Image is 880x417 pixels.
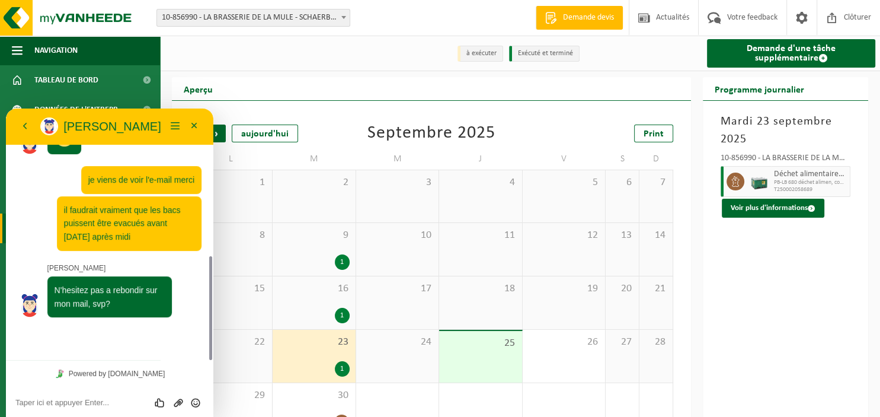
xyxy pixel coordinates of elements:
li: Exécuté et terminé [509,46,580,62]
span: 14 [645,229,667,242]
td: S [606,148,639,170]
span: N'hesitez pas a rebondir sur mon mail, svp? [49,177,152,200]
span: Demande devis [560,12,617,24]
span: 7 [645,176,667,189]
span: Navigation [34,36,78,65]
span: 5 [529,176,599,189]
li: à exécuter [457,46,503,62]
td: L [190,148,273,170]
span: Tableau de bord [34,65,98,95]
span: 8 [196,229,266,242]
span: 3 [362,176,433,189]
h2: Aperçu [172,77,225,100]
div: 10-856990 - LA BRASSERIE DE LA MULE - SCHAERBEEK [721,154,850,166]
div: 1 [335,361,350,377]
button: Insérer émoticône [181,288,198,300]
span: 2 [279,176,349,189]
div: Group of buttons [146,288,198,300]
span: 10 [362,229,433,242]
span: 11 [445,229,516,242]
td: M [273,148,356,170]
span: Print [644,129,664,139]
a: Print [634,125,673,142]
td: M [356,148,439,170]
td: V [523,148,606,170]
span: 10-856990 - LA BRASSERIE DE LA MULE - SCHAERBEEK [156,9,350,27]
span: 10-856990 - LA BRASSERIE DE LA MULE - SCHAERBEEK [157,9,350,26]
img: Tawky_16x16.svg [50,261,58,269]
span: Suivant [208,125,226,142]
span: 12 [529,229,599,242]
span: Données de l'entrepr... [34,95,125,125]
iframe: chat widget [6,109,213,417]
span: 24 [362,336,433,349]
span: 13 [612,229,633,242]
a: Powered by [DOMAIN_NAME] [45,257,163,273]
a: Demande d'une tâche supplémentaire [707,39,875,68]
span: 22 [196,336,266,349]
div: Septembre 2025 [367,125,495,142]
span: 16 [279,282,349,295]
a: Demande devis [536,6,623,30]
span: 28 [645,336,667,349]
span: 1 [196,176,266,189]
span: PB-LB 680 déchet alimen, cont des prod d'origine anim [774,179,847,186]
div: Évaluez cette conversation [146,288,164,300]
img: PB-LB-0680-HPE-GN-01 [750,173,768,190]
img: Image du profil de l'agent [12,185,36,209]
span: 23 [279,336,349,349]
div: aujourd'hui [232,125,298,142]
button: Envoyer un fichier [164,288,181,300]
span: 18 [445,282,516,295]
td: D [639,148,673,170]
p: [PERSON_NAME] [41,154,196,165]
span: 21 [645,282,667,295]
span: 30 [279,389,349,402]
div: 1 [335,254,350,270]
button: Voir plus d'informations [722,199,824,218]
span: 20 [612,282,633,295]
span: 19 [529,282,599,295]
div: 1 [335,308,350,323]
span: T250002058689 [774,186,847,193]
h2: Programme journalier [703,77,816,100]
span: 17 [362,282,433,295]
span: 25 [445,337,516,350]
span: 9 [279,229,349,242]
span: Déchet alimentaire, contenant des produits d'origine animale, emballage mélangé (sans verre), cat 3 [774,170,847,179]
span: 4 [445,176,516,189]
span: 6 [612,176,633,189]
span: 29 [196,389,266,402]
span: 26 [529,336,599,349]
td: J [439,148,522,170]
span: 27 [612,336,633,349]
h3: Mardi 23 septembre 2025 [721,113,850,148]
span: 15 [196,282,266,295]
